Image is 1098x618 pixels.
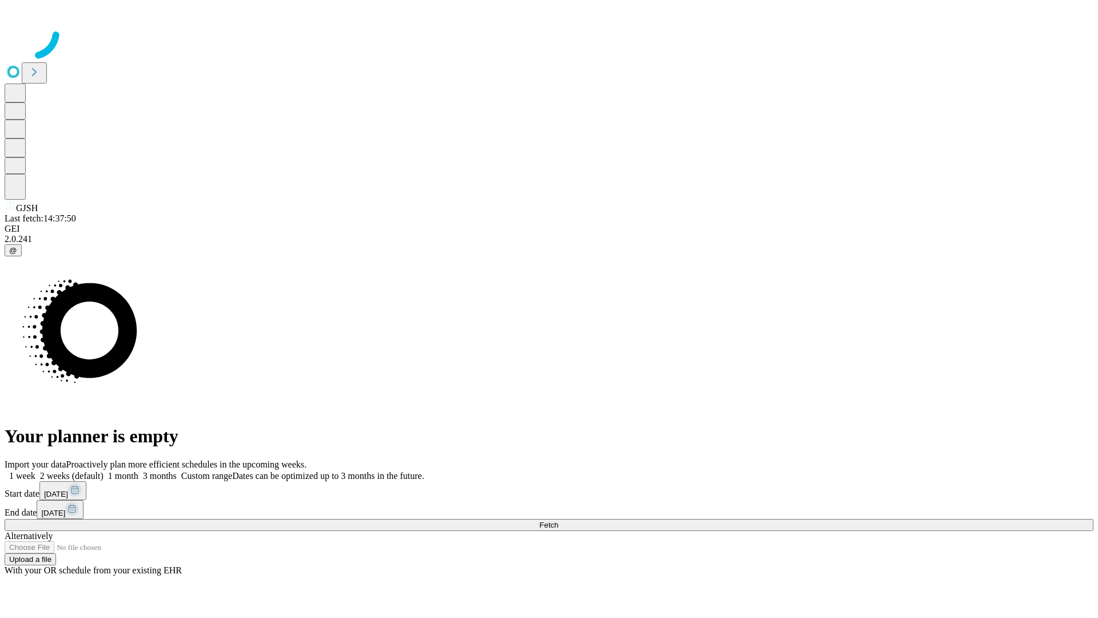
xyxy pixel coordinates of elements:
[181,471,232,481] span: Custom range
[143,471,177,481] span: 3 months
[5,224,1093,234] div: GEI
[5,459,66,469] span: Import your data
[5,426,1093,447] h1: Your planner is empty
[39,481,86,500] button: [DATE]
[9,471,35,481] span: 1 week
[66,459,307,469] span: Proactively plan more efficient schedules in the upcoming weeks.
[5,244,22,256] button: @
[108,471,138,481] span: 1 month
[9,246,17,255] span: @
[40,471,104,481] span: 2 weeks (default)
[539,521,558,529] span: Fetch
[41,509,65,517] span: [DATE]
[5,500,1093,519] div: End date
[16,203,38,213] span: GJSH
[5,234,1093,244] div: 2.0.241
[5,519,1093,531] button: Fetch
[44,490,68,498] span: [DATE]
[5,213,76,223] span: Last fetch: 14:37:50
[232,471,424,481] span: Dates can be optimized up to 3 months in the future.
[5,481,1093,500] div: Start date
[37,500,83,519] button: [DATE]
[5,553,56,565] button: Upload a file
[5,565,182,575] span: With your OR schedule from your existing EHR
[5,531,53,541] span: Alternatively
